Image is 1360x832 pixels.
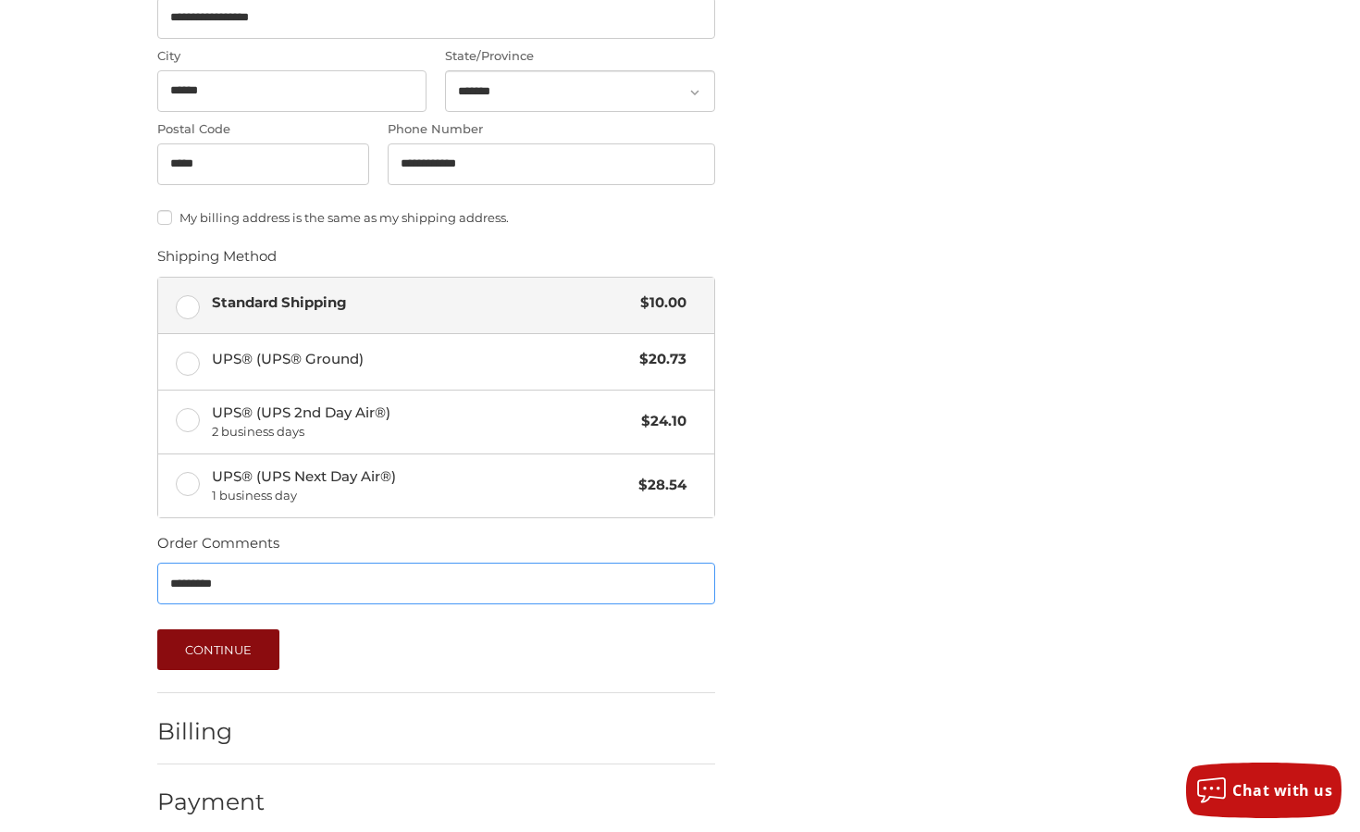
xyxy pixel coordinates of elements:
[633,411,687,432] span: $24.10
[212,423,633,441] span: 2 business days
[157,629,280,670] button: Continue
[157,120,370,139] label: Postal Code
[212,466,630,505] span: UPS® (UPS Next Day Air®)
[631,349,687,370] span: $20.73
[157,246,277,276] legend: Shipping Method
[212,292,632,314] span: Standard Shipping
[212,349,631,370] span: UPS® (UPS® Ground)
[157,210,715,225] label: My billing address is the same as my shipping address.
[157,47,427,66] label: City
[157,788,266,816] h2: Payment
[212,403,633,441] span: UPS® (UPS 2nd Day Air®)
[157,533,279,563] legend: Order Comments
[632,292,687,314] span: $10.00
[445,47,715,66] label: State/Province
[1186,763,1341,818] button: Chat with us
[1232,780,1332,801] span: Chat with us
[388,120,715,139] label: Phone Number
[630,475,687,496] span: $28.54
[157,717,266,746] h2: Billing
[212,487,630,505] span: 1 business day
